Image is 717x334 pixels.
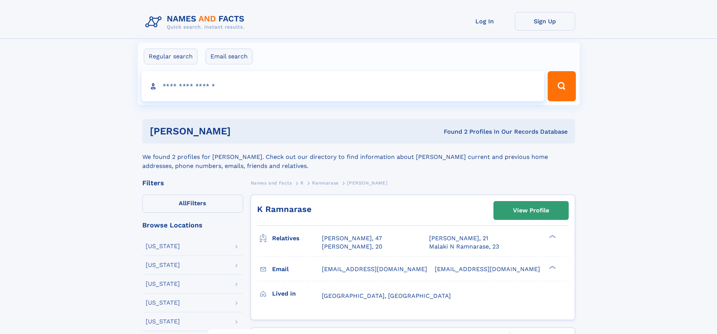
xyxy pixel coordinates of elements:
[322,242,382,251] a: [PERSON_NAME], 20
[272,287,322,300] h3: Lived in
[322,234,382,242] a: [PERSON_NAME], 47
[312,180,338,186] span: Ramnarase
[142,143,575,171] div: We found 2 profiles for [PERSON_NAME]. Check out our directory to find information about [PERSON_...
[144,49,198,64] label: Regular search
[300,180,304,186] span: R
[322,265,427,273] span: [EMAIL_ADDRESS][DOMAIN_NAME]
[251,178,292,188] a: Names and Facts
[206,49,253,64] label: Email search
[142,71,545,101] input: search input
[312,178,338,188] a: Ramnarase
[322,292,451,299] span: [GEOGRAPHIC_DATA], [GEOGRAPHIC_DATA]
[146,300,180,306] div: [US_STATE]
[435,265,540,273] span: [EMAIL_ADDRESS][DOMAIN_NAME]
[547,265,556,270] div: ❯
[142,180,243,186] div: Filters
[300,178,304,188] a: R
[142,12,251,32] img: Logo Names and Facts
[513,202,549,219] div: View Profile
[179,200,187,207] span: All
[142,195,243,213] label: Filters
[146,281,180,287] div: [US_STATE]
[347,180,387,186] span: [PERSON_NAME]
[146,262,180,268] div: [US_STATE]
[257,204,312,214] a: K Ramnarase
[142,222,243,229] div: Browse Locations
[146,243,180,249] div: [US_STATE]
[494,201,568,220] a: View Profile
[455,12,515,31] a: Log In
[337,128,568,136] div: Found 2 Profiles In Our Records Database
[429,242,499,251] a: Malaki N Ramnarase, 23
[150,127,337,136] h1: [PERSON_NAME]
[547,234,556,239] div: ❯
[272,232,322,245] h3: Relatives
[515,12,575,31] a: Sign Up
[272,263,322,276] h3: Email
[429,234,488,242] a: [PERSON_NAME], 21
[548,71,575,101] button: Search Button
[146,319,180,325] div: [US_STATE]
